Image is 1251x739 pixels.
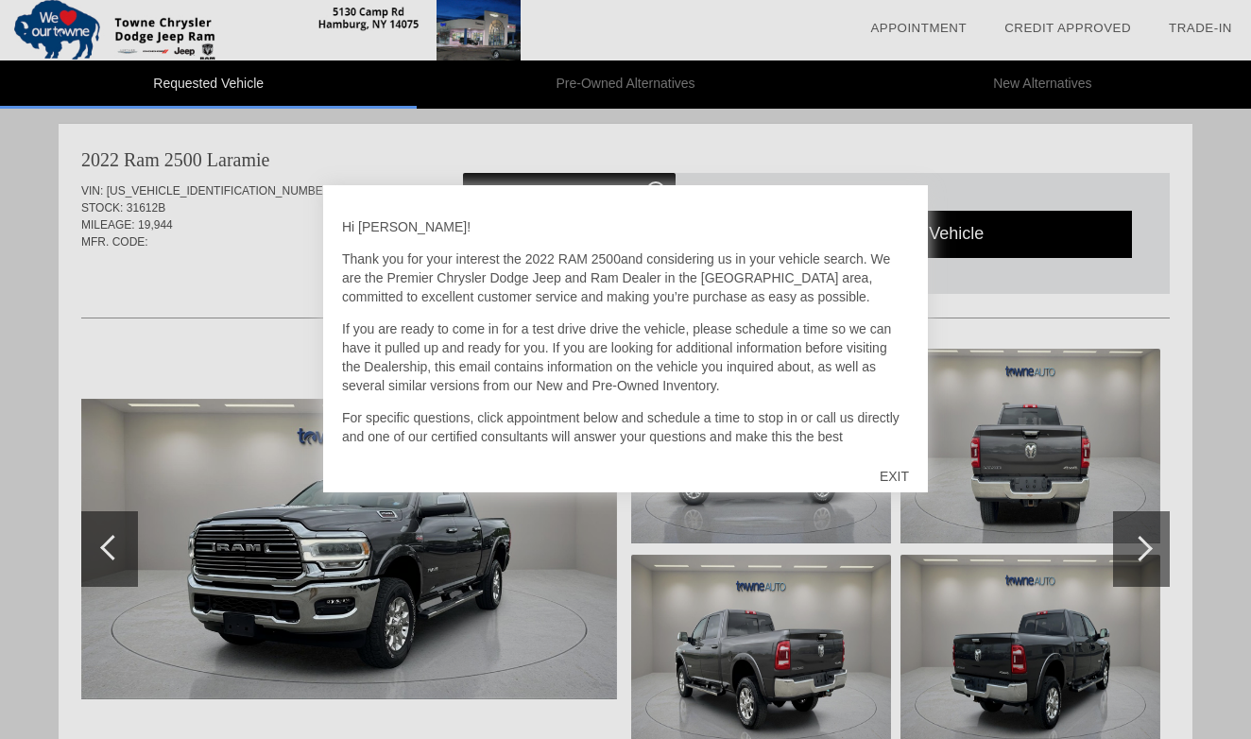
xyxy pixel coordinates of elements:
p: If you are ready to come in for a test drive drive the vehicle, please schedule a time so we can ... [342,319,909,395]
p: Hi [PERSON_NAME]! [342,217,909,236]
p: Thank you for your interest the 2022 RAM 2500and considering us in your vehicle search. We are th... [342,249,909,306]
a: Trade-In [1169,21,1232,35]
a: Credit Approved [1004,21,1131,35]
a: Appointment [870,21,967,35]
p: For specific questions, click appointment below and schedule a time to stop in or call us directl... [342,408,909,465]
div: EXIT [861,448,928,505]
